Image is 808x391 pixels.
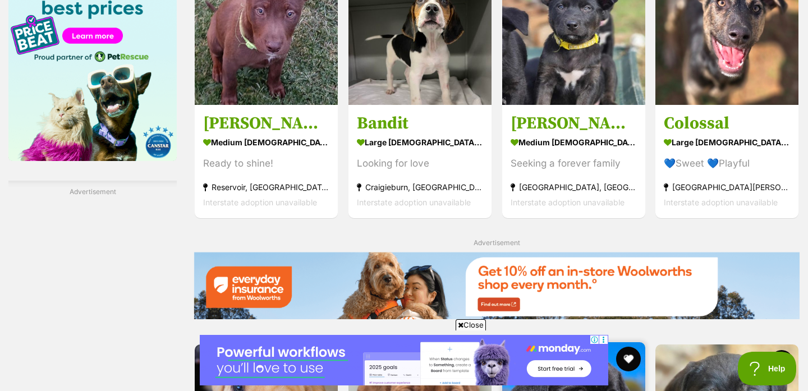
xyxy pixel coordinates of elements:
a: [PERSON_NAME] medium [DEMOGRAPHIC_DATA] Dog Seeking a forever family [GEOGRAPHIC_DATA], [GEOGRAPH... [502,104,645,218]
a: Everyday Insurance promotional banner [194,252,800,321]
img: Everyday Insurance promotional banner [194,252,800,319]
a: [PERSON_NAME] medium [DEMOGRAPHIC_DATA] Dog Ready to shine! Reservoir, [GEOGRAPHIC_DATA] Intersta... [195,104,338,218]
span: Interstate adoption unavailable [203,197,317,207]
strong: [GEOGRAPHIC_DATA][PERSON_NAME][GEOGRAPHIC_DATA] [664,180,790,195]
span: Interstate adoption unavailable [357,197,471,207]
strong: Reservoir, [GEOGRAPHIC_DATA] [203,180,329,195]
iframe: Advertisement [200,335,608,385]
a: Bandit large [DEMOGRAPHIC_DATA] Dog Looking for love Craigieburn, [GEOGRAPHIC_DATA] Interstate ad... [348,104,492,218]
a: Colossal large [DEMOGRAPHIC_DATA] Dog 💙Sweet 💙Playful [GEOGRAPHIC_DATA][PERSON_NAME][GEOGRAPHIC_D... [655,104,798,218]
div: Ready to shine! [203,156,329,171]
span: Close [456,319,486,330]
button: favourite [770,350,793,372]
button: favourite [616,347,640,371]
span: Interstate adoption unavailable [511,197,625,207]
h3: Bandit [357,113,483,134]
h3: [PERSON_NAME] [203,113,329,134]
strong: large [DEMOGRAPHIC_DATA] Dog [664,134,790,150]
div: 💙Sweet 💙Playful [664,156,790,171]
div: Seeking a forever family [511,156,637,171]
strong: medium [DEMOGRAPHIC_DATA] Dog [511,134,637,150]
iframe: Help Scout Beacon - Open [738,352,797,385]
strong: medium [DEMOGRAPHIC_DATA] Dog [203,134,329,150]
strong: large [DEMOGRAPHIC_DATA] Dog [357,134,483,150]
h3: [PERSON_NAME] [511,113,637,134]
strong: Craigieburn, [GEOGRAPHIC_DATA] [357,180,483,195]
span: Advertisement [474,238,520,247]
h3: Colossal [664,113,790,134]
div: Looking for love [357,156,483,171]
strong: [GEOGRAPHIC_DATA], [GEOGRAPHIC_DATA] [511,180,637,195]
span: Interstate adoption unavailable [664,197,778,207]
